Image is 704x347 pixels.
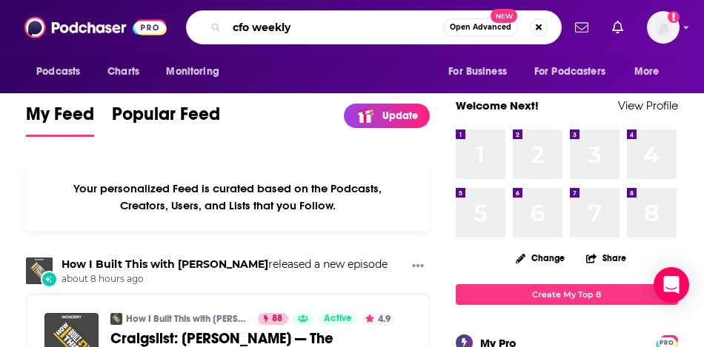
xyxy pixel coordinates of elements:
[26,257,53,284] img: How I Built This with Guy Raz
[658,336,676,347] a: PRO
[382,110,418,122] p: Update
[647,11,680,44] span: Logged in as systemsteam
[507,249,574,267] button: Change
[647,11,680,44] button: Show profile menu
[62,273,388,286] span: about 8 hours ago
[318,313,358,325] a: Active
[618,98,678,112] a: View Profile
[456,284,678,304] a: Create My Top 8
[62,257,388,272] h3: released a new episode
[186,10,562,44] div: Search podcasts, credits, & more...
[668,11,680,23] svg: Add a profile image
[227,16,443,39] input: Search podcasts, credits, & more...
[634,61,660,82] span: More
[24,13,167,41] img: Podchaser - Follow, Share and Rate Podcasts
[624,58,678,86] button: open menu
[406,257,430,276] button: Show More Button
[585,243,627,272] button: Share
[112,103,220,137] a: Popular Feed
[112,103,220,134] span: Popular Feed
[98,58,148,86] a: Charts
[26,103,94,137] a: My Feed
[569,15,594,40] a: Show notifications dropdown
[438,58,525,86] button: open menu
[654,267,689,303] div: Open Intercom Messenger
[156,58,238,86] button: open menu
[107,61,139,82] span: Charts
[62,257,268,271] a: How I Built This with Guy Raz
[41,271,57,287] div: New Episode
[36,61,80,82] span: Podcasts
[258,313,288,325] a: 88
[26,103,94,134] span: My Feed
[361,313,395,325] button: 4.9
[110,313,122,325] img: How I Built This with Guy Raz
[272,311,282,326] span: 88
[26,58,99,86] button: open menu
[456,98,539,112] a: Welcome Next!
[126,313,248,325] a: How I Built This with [PERSON_NAME]
[647,11,680,44] img: User Profile
[166,61,219,82] span: Monitoring
[26,164,429,231] div: Your personalized Feed is curated based on the Podcasts, Creators, Users, and Lists that you Follow.
[450,24,511,31] span: Open Advanced
[448,61,507,82] span: For Business
[344,104,430,128] a: Update
[443,18,518,36] button: Open AdvancedNew
[324,311,352,326] span: Active
[606,15,629,40] a: Show notifications dropdown
[491,9,517,23] span: New
[534,61,605,82] span: For Podcasters
[525,58,627,86] button: open menu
